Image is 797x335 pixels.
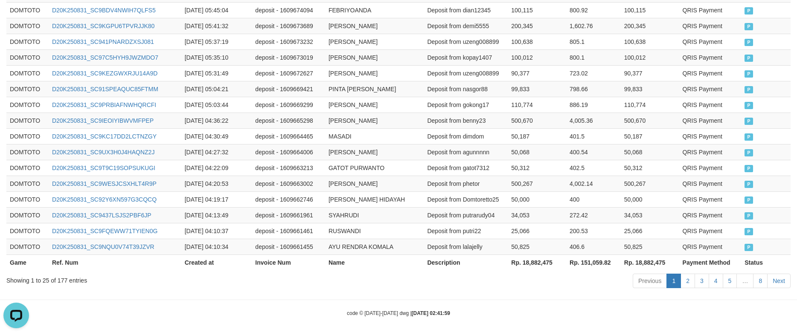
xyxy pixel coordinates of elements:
[6,81,49,97] td: DOMTOTO
[52,180,157,187] a: D20K250831_SC9WESJCSXHLT4R9P
[6,207,49,223] td: DOMTOTO
[424,113,508,128] td: Deposit from benny23
[508,239,566,254] td: 50,825
[508,18,566,34] td: 200,345
[52,243,154,250] a: D20K250831_SC9NQU0V74T39JZVR
[325,191,424,207] td: [PERSON_NAME] HIDAYAH
[424,176,508,191] td: Deposit from phetor
[424,160,508,176] td: Deposit from gatot7312
[745,244,753,251] span: PAID
[621,207,679,223] td: 34,053
[621,254,679,270] th: Rp. 18,882,475
[181,65,252,81] td: [DATE] 05:31:49
[6,49,49,65] td: DOMTOTO
[325,97,424,113] td: [PERSON_NAME]
[181,160,252,176] td: [DATE] 04:22:09
[508,191,566,207] td: 50,000
[508,128,566,144] td: 50,187
[325,113,424,128] td: [PERSON_NAME]
[252,2,325,18] td: deposit - 1609674094
[181,128,252,144] td: [DATE] 04:30:49
[181,34,252,49] td: [DATE] 05:37:19
[325,207,424,223] td: SYAHRUDI
[508,97,566,113] td: 110,774
[6,144,49,160] td: DOMTOTO
[745,181,753,188] span: PAID
[508,34,566,49] td: 100,638
[621,65,679,81] td: 90,377
[679,144,742,160] td: QRIS Payment
[252,49,325,65] td: deposit - 1609673019
[181,2,252,18] td: [DATE] 05:45:04
[566,113,621,128] td: 4,005.36
[6,223,49,239] td: DOMTOTO
[709,274,723,288] a: 4
[252,113,325,128] td: deposit - 1609665298
[566,65,621,81] td: 723.02
[6,18,49,34] td: DOMTOTO
[325,160,424,176] td: GATOT PURWANTO
[679,176,742,191] td: QRIS Payment
[424,254,508,270] th: Description
[566,191,621,207] td: 400
[325,144,424,160] td: [PERSON_NAME]
[745,23,753,30] span: PAID
[679,34,742,49] td: QRIS Payment
[252,144,325,160] td: deposit - 1609664006
[52,23,154,29] a: D20K250831_SC9KGPU6TPVRJJK80
[52,196,157,203] a: D20K250831_SC92Y6XN597G3CQCQ
[621,81,679,97] td: 99,833
[6,191,49,207] td: DOMTOTO
[252,97,325,113] td: deposit - 1609669299
[508,2,566,18] td: 100,115
[621,144,679,160] td: 50,068
[679,223,742,239] td: QRIS Payment
[6,128,49,144] td: DOMTOTO
[347,310,450,316] small: code © [DATE]-[DATE] dwg |
[424,49,508,65] td: Deposit from kopay1407
[252,18,325,34] td: deposit - 1609673689
[52,101,156,108] a: D20K250831_SC9PRBIAFNWHQRCFI
[681,274,695,288] a: 2
[181,254,252,270] th: Created at
[745,7,753,14] span: PAID
[508,176,566,191] td: 500,267
[325,254,424,270] th: Name
[52,54,158,61] a: D20K250831_SC97C5HYH9JWZMDO7
[424,207,508,223] td: Deposit from putrarudy04
[633,274,667,288] a: Previous
[424,223,508,239] td: Deposit from putri22
[325,2,424,18] td: FEBRIYOANDA
[6,239,49,254] td: DOMTOTO
[52,133,157,140] a: D20K250831_SC9KC17DD2LCTNZGY
[6,273,326,285] div: Showing 1 to 25 of 177 entries
[508,207,566,223] td: 34,053
[508,49,566,65] td: 100,012
[695,274,709,288] a: 3
[566,160,621,176] td: 402.5
[325,239,424,254] td: AYU RENDRA KOMALA
[412,310,450,316] strong: [DATE] 02:41:59
[325,81,424,97] td: PINTA [PERSON_NAME]
[745,55,753,62] span: PAID
[679,254,742,270] th: Payment Method
[181,223,252,239] td: [DATE] 04:10:37
[52,228,157,234] a: D20K250831_SC9FQEWW71TYIEN0G
[181,113,252,128] td: [DATE] 04:36:22
[745,39,753,46] span: PAID
[621,34,679,49] td: 100,638
[508,113,566,128] td: 500,670
[745,196,753,204] span: PAID
[508,254,566,270] th: Rp. 18,882,475
[325,65,424,81] td: [PERSON_NAME]
[566,239,621,254] td: 406.6
[6,113,49,128] td: DOMTOTO
[325,34,424,49] td: [PERSON_NAME]
[252,34,325,49] td: deposit - 1609673232
[566,176,621,191] td: 4,002.14
[52,165,155,171] a: D20K250831_SC9T9C19SOPSUKUGI
[621,97,679,113] td: 110,774
[52,7,156,14] a: D20K250831_SC9BDV4NWIH7QLFS5
[679,239,742,254] td: QRIS Payment
[566,18,621,34] td: 1,602.76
